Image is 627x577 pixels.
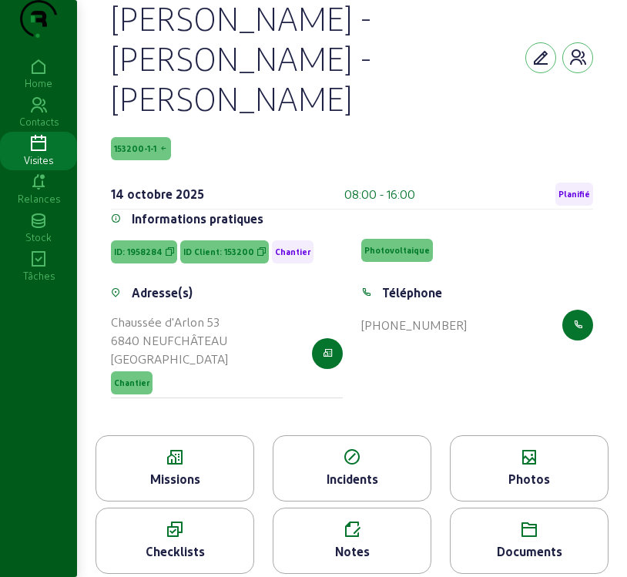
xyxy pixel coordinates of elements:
[111,313,228,331] div: Chaussée d'Arlon 53
[344,185,415,203] div: 08:00 - 16:00
[558,189,590,200] span: Planifié
[451,542,608,561] div: Documents
[111,331,228,350] div: 6840 NEUFCHÂTEAU
[96,470,253,488] div: Missions
[114,247,163,257] span: ID: 1958284
[382,283,442,302] div: Téléphone
[273,470,431,488] div: Incidents
[273,542,431,561] div: Notes
[183,247,254,257] span: ID Client: 153200
[132,210,263,228] div: Informations pratiques
[132,283,193,302] div: Adresse(s)
[111,350,228,368] div: [GEOGRAPHIC_DATA]
[114,377,149,388] span: Chantier
[114,143,156,154] span: 153200-1-1
[364,245,430,256] span: Photovoltaique
[111,185,204,203] div: 14 octobre 2025
[451,470,608,488] div: Photos
[96,542,253,561] div: Checklists
[275,247,310,257] span: Chantier
[361,316,467,334] div: [PHONE_NUMBER]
